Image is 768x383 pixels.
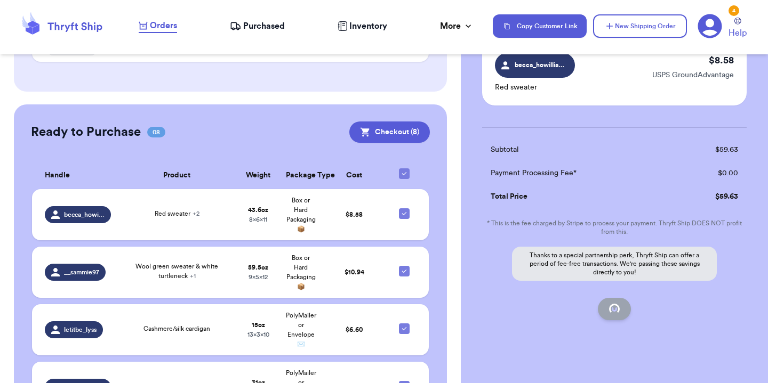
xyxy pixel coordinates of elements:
span: Box or Hard Packaging 📦 [286,197,316,232]
button: New Shipping Order [593,14,687,38]
span: Red sweater [155,210,199,217]
span: Help [729,27,747,39]
span: $ 8.58 [346,211,363,218]
span: Handle [45,170,70,181]
span: becca_howilliams [515,60,565,70]
p: Red sweater [495,82,575,93]
th: Product [117,162,237,189]
p: * This is the fee charged by Stripe to process your payment. Thryft Ship DOES NOT profit from this. [482,219,747,236]
p: USPS GroundAdvantage [652,70,734,80]
span: Orders [150,19,177,32]
span: + 2 [193,210,199,217]
button: Copy Customer Link [493,14,587,38]
span: PolyMailer or Envelope ✉️ [286,312,316,347]
span: Cashmere/silk cardigan [143,325,210,332]
a: 4 [698,14,722,38]
strong: 15 oz [252,322,265,328]
span: letitbe_lyss [64,325,97,334]
td: Payment Processing Fee* [482,161,673,185]
div: 4 [729,5,739,16]
a: Inventory [338,20,387,32]
span: Inventory [349,20,387,32]
span: 8 x 6 x 11 [249,216,267,223]
span: + 1 [190,273,196,279]
td: $ 0.00 [673,161,747,185]
div: More [440,20,474,32]
td: $ 59.63 [673,185,747,208]
span: Purchased [243,20,285,32]
span: Box or Hard Packaging 📦 [286,255,316,290]
button: Checkout (8) [349,121,430,143]
span: Wool green sweater & white turtleneck [135,263,218,279]
td: $ 59.63 [673,138,747,161]
a: Orders [139,19,177,33]
span: 9 x 5 x 12 [249,274,268,280]
span: becca_howilliams [64,210,105,219]
p: $ 8.58 [709,53,734,68]
span: $ 10.94 [345,269,364,275]
td: Total Price [482,185,673,208]
span: 08 [147,127,165,137]
td: Subtotal [482,138,673,161]
a: Purchased [230,20,285,32]
p: Thanks to a special partnership perk, Thryft Ship can offer a period of fee-free transactions. We... [512,247,717,281]
span: __sammie97 [64,268,99,276]
h2: Ready to Purchase [31,124,141,141]
th: Cost [322,162,386,189]
span: $ 6.60 [346,327,363,333]
th: Package Type [279,162,322,189]
strong: 59.5 oz [248,264,268,271]
a: Help [729,18,747,39]
span: 13 x 3 x 10 [247,331,269,338]
strong: 43.6 oz [248,207,268,213]
th: Weight [237,162,279,189]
